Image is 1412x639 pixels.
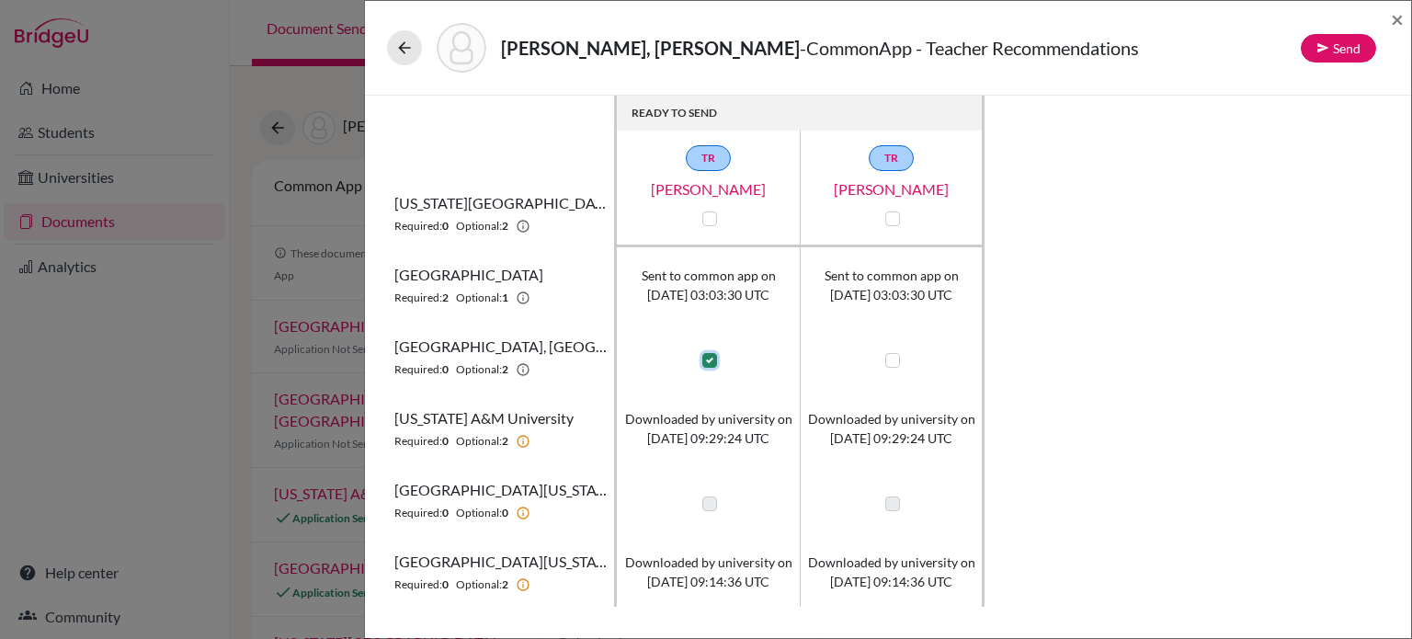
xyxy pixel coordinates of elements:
span: [US_STATE] A&M University [394,407,574,429]
b: 0 [442,576,449,593]
a: TR [686,145,731,171]
span: - CommonApp - Teacher Recommendations [800,37,1139,59]
button: Send [1301,34,1376,63]
span: Optional: [456,218,502,234]
span: Downloaded by university on [DATE] 09:14:36 UTC [625,553,792,591]
span: Required: [394,218,442,234]
span: Optional: [456,290,502,306]
span: Sent to common app on [DATE] 03:03:30 UTC [825,266,959,304]
b: 2 [502,433,508,450]
span: × [1391,6,1404,32]
b: 0 [442,433,449,450]
span: [GEOGRAPHIC_DATA][US_STATE] [394,479,607,501]
span: Downloaded by university on [DATE] 09:14:36 UTC [808,553,975,591]
span: Optional: [456,433,502,450]
span: Downloaded by university on [DATE] 09:29:24 UTC [625,409,792,448]
b: 2 [502,361,508,378]
th: READY TO SEND [617,96,985,131]
a: [PERSON_NAME] [800,178,984,200]
b: 2 [442,290,449,306]
span: [GEOGRAPHIC_DATA][US_STATE] [394,551,607,573]
b: 0 [502,505,508,521]
span: Required: [394,290,442,306]
b: 0 [442,218,449,234]
span: Optional: [456,505,502,521]
span: Optional: [456,361,502,378]
b: 2 [502,576,508,593]
span: Sent to common app on [DATE] 03:03:30 UTC [642,266,776,304]
span: Downloaded by university on [DATE] 09:29:24 UTC [808,409,975,448]
a: [PERSON_NAME] [617,178,801,200]
span: [GEOGRAPHIC_DATA] [394,264,543,286]
button: Close [1391,8,1404,30]
span: Required: [394,505,442,521]
b: 0 [442,505,449,521]
span: Optional: [456,576,502,593]
b: 1 [502,290,508,306]
b: 2 [502,218,508,234]
span: Required: [394,433,442,450]
span: Required: [394,361,442,378]
span: Required: [394,576,442,593]
strong: [PERSON_NAME], [PERSON_NAME] [501,37,800,59]
a: TR [869,145,914,171]
b: 0 [442,361,449,378]
span: [US_STATE][GEOGRAPHIC_DATA] [394,192,607,214]
span: [GEOGRAPHIC_DATA], [GEOGRAPHIC_DATA] [394,336,607,358]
